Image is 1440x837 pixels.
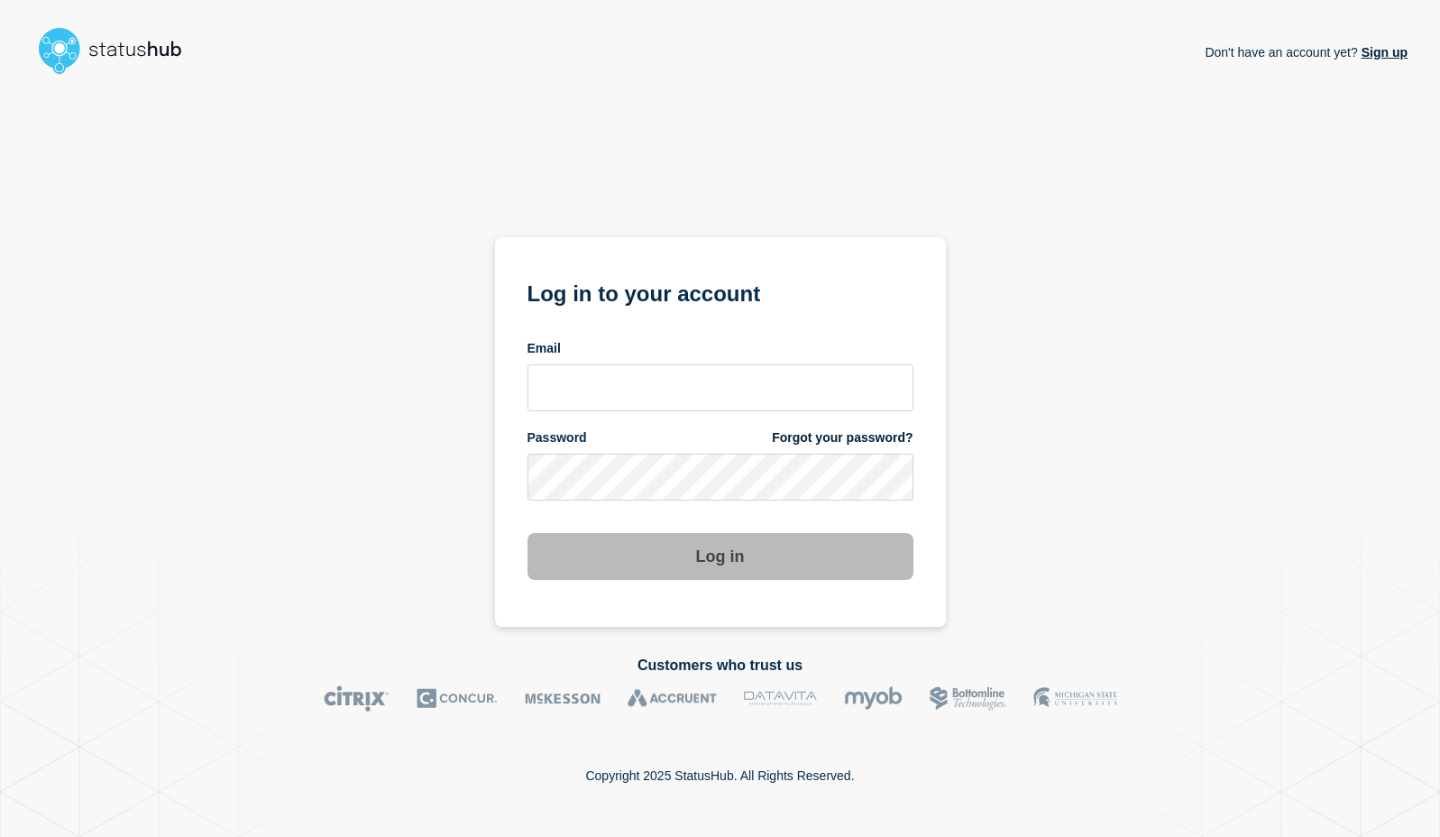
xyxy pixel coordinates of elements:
[1205,31,1408,74] p: Don't have an account yet?
[527,275,913,308] h1: Log in to your account
[744,685,817,712] img: DataVita logo
[930,685,1006,712] img: Bottomline logo
[1358,45,1408,60] a: Sign up
[844,685,903,712] img: myob logo
[527,340,561,357] span: Email
[527,454,913,501] input: password input
[772,429,913,446] a: Forgot your password?
[525,685,601,712] img: McKesson logo
[32,22,204,79] img: StatusHub logo
[527,533,913,580] button: Log in
[417,685,498,712] img: Concur logo
[585,768,854,783] p: Copyright 2025 StatusHub. All Rights Reserved.
[527,429,587,446] span: Password
[628,685,717,712] img: Accruent logo
[324,685,390,712] img: Citrix logo
[1033,685,1117,712] img: MSU logo
[527,364,913,411] input: email input
[32,658,1408,674] h2: Customers who trust us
